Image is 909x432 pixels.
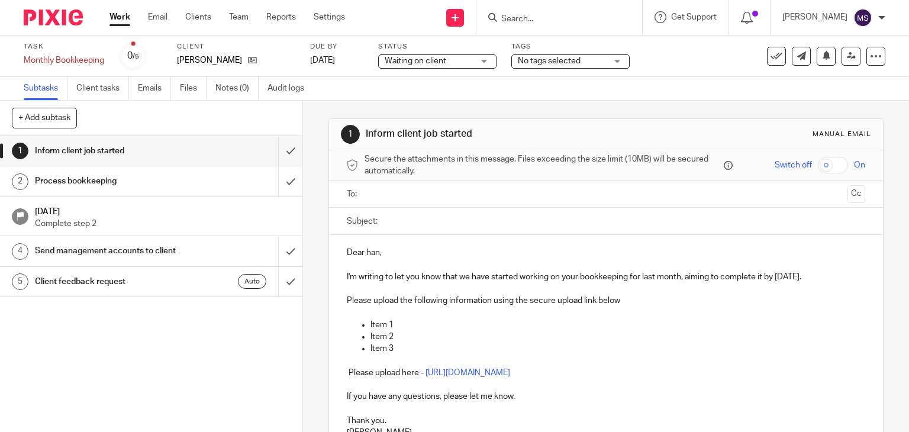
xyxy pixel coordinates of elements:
a: Settings [314,11,345,23]
div: 0 [127,49,139,63]
a: Clients [185,11,211,23]
span: Secure the attachments in this message. Files exceeding the size limit (10MB) will be secured aut... [365,153,721,178]
h1: Inform client job started [366,128,631,140]
label: Due by [310,42,363,51]
img: svg%3E [853,8,872,27]
h1: Process bookkeeping [35,172,189,190]
p: Please upload the following information using the secure upload link below [347,283,866,307]
a: Client tasks [76,77,129,100]
a: Notes (0) [215,77,259,100]
p: Item 1 [370,319,866,331]
p: Dear han, [347,247,866,259]
span: On [854,159,865,171]
div: 2 [12,173,28,190]
p: Complete step 2 [35,218,291,230]
a: Subtasks [24,77,67,100]
div: 5 [12,273,28,290]
h1: Inform client job started [35,142,189,160]
span: Get Support [671,13,717,21]
h1: Send management accounts to client [35,242,189,260]
label: Status [378,42,497,51]
a: Emails [138,77,171,100]
p: Thank you. [347,415,866,427]
a: Reports [266,11,296,23]
small: /5 [133,53,139,60]
a: Audit logs [267,77,313,100]
span: Switch off [775,159,812,171]
a: Email [148,11,167,23]
div: Auto [238,274,266,289]
label: To: [347,188,360,200]
h1: Client feedback request [35,273,189,291]
p: [PERSON_NAME] [782,11,847,23]
h1: [DATE] [35,203,291,218]
img: Pixie [24,9,83,25]
span: Waiting on client [385,57,446,65]
a: Work [109,11,130,23]
p: If you have any questions, please let me know. [347,391,866,402]
span: No tags selected [518,57,581,65]
a: Team [229,11,249,23]
label: Client [177,42,295,51]
p: Item 2 [370,331,866,343]
div: Monthly Bookkeeping [24,54,104,66]
input: Search [500,14,607,25]
label: Task [24,42,104,51]
p: [PERSON_NAME] [177,54,242,66]
p: Please upload here - [347,367,866,379]
p: I'm writing to let you know that we have started working on your bookkeeping for last month, aimi... [347,259,866,283]
button: + Add subtask [12,108,77,128]
button: Cc [847,185,865,203]
p: Item 3 [370,343,866,354]
div: 1 [12,143,28,159]
div: Manual email [813,130,871,139]
label: Subject: [347,215,378,227]
a: [URL][DOMAIN_NAME] [426,369,510,377]
div: 4 [12,243,28,260]
a: Files [180,77,207,100]
label: Tags [511,42,630,51]
div: 1 [341,125,360,144]
span: [DATE] [310,56,335,65]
